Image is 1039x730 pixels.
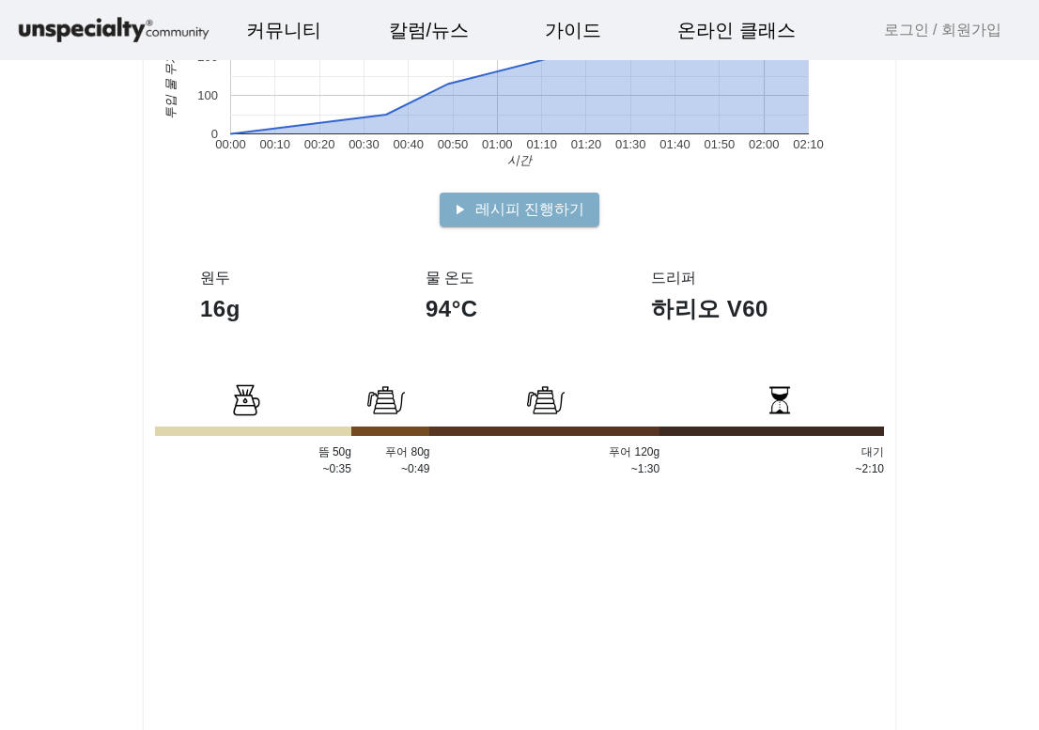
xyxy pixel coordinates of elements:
[6,574,124,621] a: 홈
[290,602,313,617] span: 설정
[231,5,336,55] a: 커뮤니티
[351,443,430,460] p: 푸어 80g
[527,381,565,419] img: bloom
[507,153,534,167] text: 시간
[426,294,613,323] h1: 94°C
[482,137,513,151] text: 01:00
[659,443,884,460] p: 대기
[197,50,218,64] text: 200
[163,33,178,119] text: 투입 물 무게 (g)
[662,5,811,55] a: 온라인 클래스
[426,269,613,287] h3: 물 온도
[15,14,212,47] img: logo
[438,137,469,151] text: 00:50
[530,5,616,55] a: 가이드
[705,137,736,151] text: 01:50
[374,5,485,55] a: 칼럼/뉴스
[651,269,839,287] h3: 드리퍼
[429,443,659,460] p: 푸어 120g
[526,137,557,151] text: 01:10
[155,460,351,477] p: ~0:35
[749,137,780,151] text: 02:00
[172,603,194,618] span: 대화
[304,137,335,151] text: 00:20
[393,137,424,151] text: 00:40
[211,127,218,141] text: 0
[200,269,388,287] h3: 원두
[59,602,70,617] span: 홈
[659,460,884,477] p: ~2:10
[351,460,430,477] p: ~0:49
[475,198,584,221] span: 레시피 진행하기
[571,137,602,151] text: 01:20
[260,137,291,151] text: 00:10
[349,137,380,151] text: 00:30
[659,137,690,151] text: 01:40
[197,88,218,102] text: 100
[429,460,659,477] p: ~1:30
[884,19,1001,41] a: 로그인 / 회원가입
[124,574,242,621] a: 대화
[226,381,264,419] img: bloom
[651,294,839,323] h1: 하리오 V60
[761,381,799,419] img: bloom
[367,381,405,419] img: bloom
[242,574,361,621] a: 설정
[155,443,351,460] p: 뜸 50g
[793,137,824,151] text: 02:10
[200,294,388,323] h1: 16g
[440,193,599,226] button: 레시피 진행하기
[615,137,646,151] text: 01:30
[215,137,246,151] text: 00:00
